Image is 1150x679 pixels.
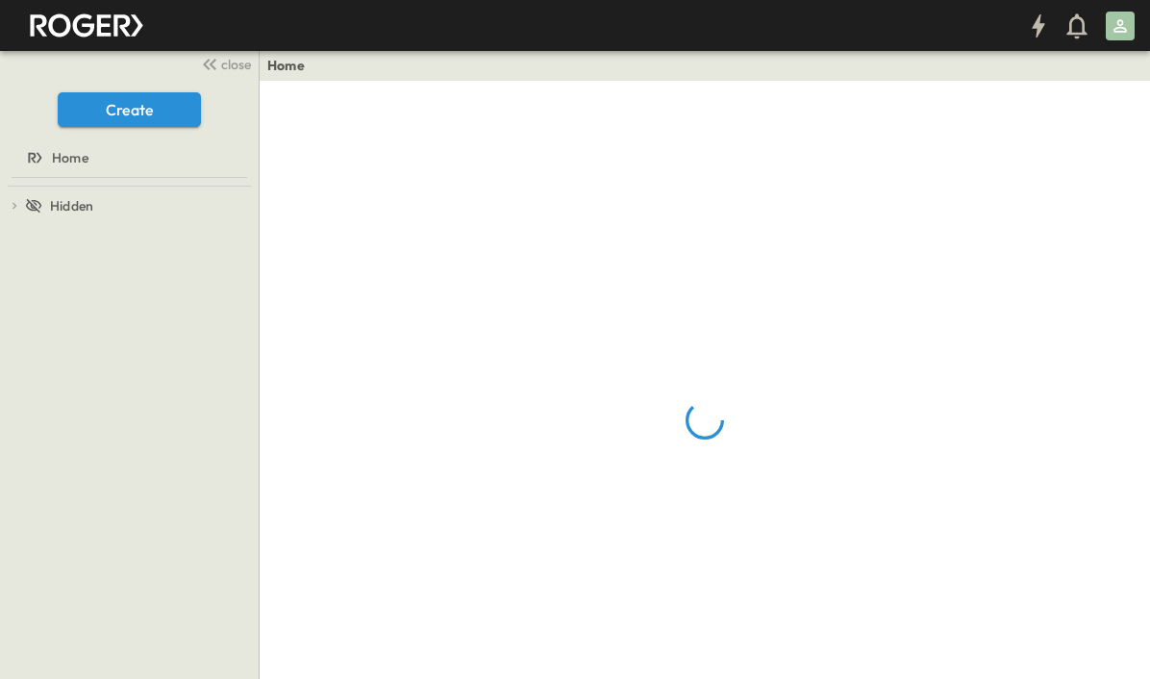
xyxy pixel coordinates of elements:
span: Home [52,148,88,167]
nav: breadcrumbs [267,56,316,75]
span: Hidden [50,196,93,215]
button: Create [58,92,201,127]
a: Home [4,144,251,171]
a: Home [267,56,305,75]
button: close [193,50,255,77]
span: close [221,55,251,74]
